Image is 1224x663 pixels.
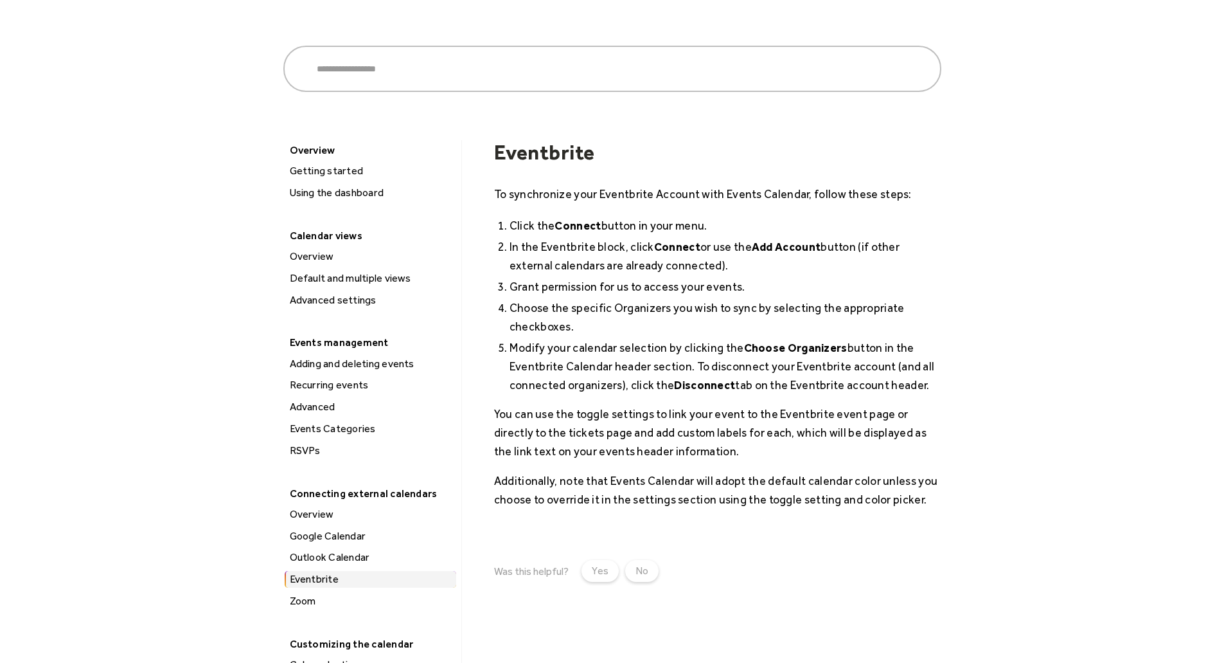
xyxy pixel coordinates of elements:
[286,399,456,415] div: Advanced
[494,404,941,460] p: You can use the toggle settings to link your event to the Eventbrite event page or directly to th...
[286,549,456,566] div: Outlook Calendar
[494,471,941,509] p: Additionally, note that Events Calendar will adopt the default calendar color unless you choose t...
[510,298,941,336] li: Choose the specific Organizers you wish to sync by selecting the appropriate checkboxes.
[286,421,456,437] div: Events Categories
[625,560,659,582] a: No
[283,634,455,654] div: Customizing the calendar
[283,484,455,504] div: Connecting external calendars
[286,185,456,201] div: Using the dashboard
[286,270,456,287] div: Default and multiple views
[285,593,456,610] a: Zoom
[285,292,456,309] a: Advanced settings
[494,565,569,577] div: Was this helpful?
[286,163,456,179] div: Getting started
[286,377,456,394] div: Recurring events
[283,226,455,246] div: Calendar views
[510,277,941,296] li: Grant permission for us to access your events.
[510,216,941,235] li: Click the button in your menu.
[286,442,456,459] div: RSVPs
[283,332,455,352] div: Events management
[510,338,941,394] li: Modify your calendar selection by clicking the button in the Eventbrite Calendar header section. ...
[554,219,601,232] strong: Connect
[285,248,456,265] a: Overview
[286,571,456,588] div: Eventbrite
[752,240,820,253] strong: Add Account
[674,378,735,392] strong: Disconnect
[286,593,456,610] div: Zoom
[283,140,455,160] div: Overview
[285,270,456,287] a: Default and multiple views
[286,506,456,523] div: Overview
[285,528,456,545] a: Google Calendar
[510,237,941,275] li: In the Eventbrite block, click or use the button (if other external calendars are already connect...
[285,399,456,415] a: Advanced
[494,140,941,165] h1: Eventbrite
[286,528,456,545] div: Google Calendar
[285,377,456,394] a: Recurring events
[744,341,847,354] strong: Choose Organizers
[581,560,619,582] a: Yes
[635,563,648,579] div: No
[286,248,456,265] div: Overview
[654,240,700,253] strong: Connect
[286,356,456,372] div: Adding and deleting events
[285,421,456,437] a: Events Categories
[285,185,456,201] a: Using the dashboard
[592,563,608,579] div: Yes
[494,185,941,203] p: To synchronize your Eventbrite Account with Events Calendar, follow these steps:
[285,549,456,566] a: Outlook Calendar
[285,571,456,588] a: Eventbrite
[285,356,456,372] a: Adding and deleting events
[285,442,456,459] a: RSVPs
[285,163,456,179] a: Getting started
[285,506,456,523] a: Overview
[286,292,456,309] div: Advanced settings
